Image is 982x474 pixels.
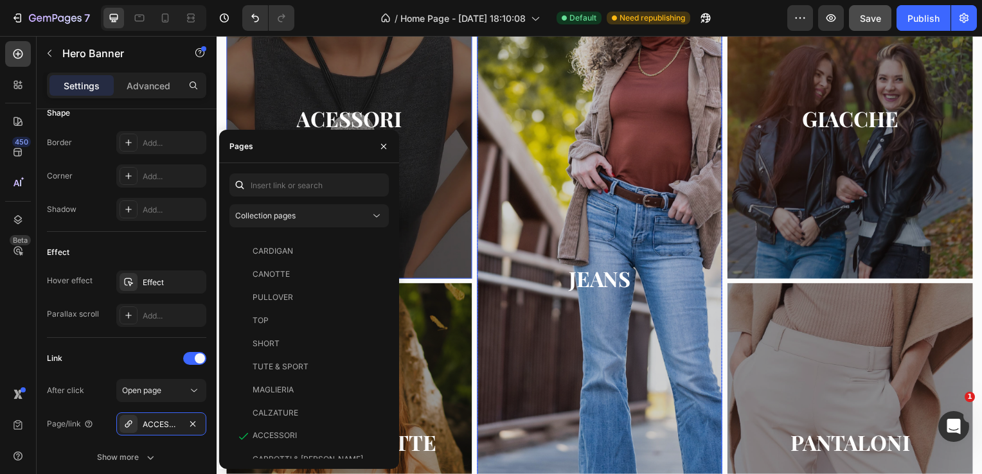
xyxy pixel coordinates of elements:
[229,173,389,197] input: Insert link or search
[143,204,203,216] div: Add...
[47,275,93,286] div: Hover effect
[62,46,172,61] p: Hero Banner
[574,60,702,108] a: GIACCHE
[143,171,203,182] div: Add...
[143,419,180,430] div: ACCESSORI
[620,12,685,24] span: Need republishing
[47,308,99,320] div: Parallax scroll
[47,170,73,182] div: Corner
[5,5,96,31] button: 7
[122,385,161,395] span: Open page
[30,385,237,434] a: TOP & CANOTTE
[965,392,975,402] span: 1
[339,220,432,268] a: JEANS
[84,10,90,26] p: 7
[97,451,157,464] div: Show more
[578,391,698,428] p: PANTALONI
[229,141,253,152] div: Pages
[217,36,982,474] iframe: Design area
[907,12,940,25] div: Publish
[12,137,31,147] div: 450
[395,12,398,25] span: /
[46,391,221,428] p: TOP & CANOTTE
[938,411,969,442] iframe: Intercom live chat
[116,379,206,402] button: Open page
[47,247,69,258] div: Effect
[253,430,297,441] div: ACCESSORI
[253,268,290,280] div: CANOTTE
[47,204,76,215] div: Shadow
[143,137,203,149] div: Add...
[143,310,203,322] div: Add...
[253,453,363,465] div: CAPPOTTI & [PERSON_NAME]
[569,12,596,24] span: Default
[253,407,298,419] div: CALZATURE
[253,245,293,257] div: CARDIGAN
[242,5,294,31] div: Undo/Redo
[562,385,713,434] a: PANTALONI
[253,338,280,349] div: SHORT
[253,292,293,303] div: PULLOVER
[253,315,269,326] div: TOP
[47,137,72,148] div: Border
[253,384,294,396] div: MAGLIERIA
[354,225,416,263] p: JEANS
[47,353,62,364] div: Link
[10,235,31,245] div: Beta
[860,13,881,24] span: Save
[849,5,891,31] button: Save
[47,446,206,469] button: Show more
[229,204,389,227] button: Collection pages
[47,385,84,396] div: After click
[127,79,170,92] p: Advanced
[47,418,94,430] div: Page/link
[400,12,526,25] span: Home Page - [DATE] 18:10:08
[143,277,203,288] div: Effect
[589,65,686,103] p: GIACCHE
[64,79,100,92] p: Settings
[253,361,308,373] div: TUTE & SPORT
[897,5,951,31] button: Publish
[235,211,296,220] span: Collection pages
[47,107,70,119] div: Shape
